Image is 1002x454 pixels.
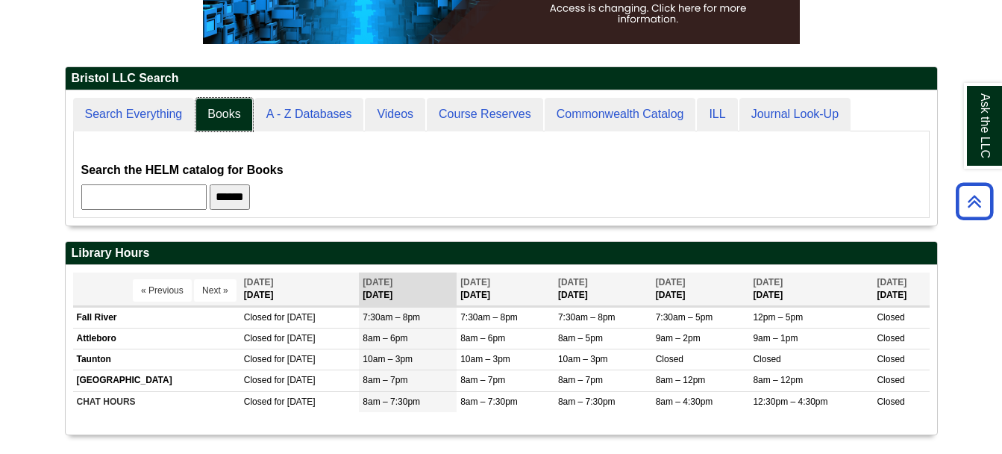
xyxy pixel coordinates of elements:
[274,312,315,323] span: for [DATE]
[877,354,904,364] span: Closed
[254,98,364,131] a: A - Z Databases
[697,98,737,131] a: ILL
[73,349,240,370] td: Taunton
[73,98,195,131] a: Search Everything
[951,191,998,211] a: Back to Top
[244,397,272,407] span: Closed
[460,333,505,343] span: 8am – 6pm
[558,397,616,407] span: 8am – 7:30pm
[877,375,904,385] span: Closed
[363,277,392,287] span: [DATE]
[558,277,588,287] span: [DATE]
[753,397,827,407] span: 12:30pm – 4:30pm
[877,312,904,323] span: Closed
[244,312,272,323] span: Closed
[652,273,750,306] th: [DATE]
[73,329,240,349] td: Attleboro
[66,242,937,265] h2: Library Hours
[195,98,252,131] a: Books
[244,333,272,343] span: Closed
[460,354,510,364] span: 10am – 3pm
[73,370,240,391] td: [GEOGRAPHIC_DATA]
[656,312,713,323] span: 7:30am – 5pm
[656,333,701,343] span: 9am – 2pm
[240,273,360,306] th: [DATE]
[656,354,683,364] span: Closed
[359,273,457,306] th: [DATE]
[877,397,904,407] span: Closed
[427,98,543,131] a: Course Reserves
[753,333,798,343] span: 9am – 1pm
[753,312,803,323] span: 12pm – 5pm
[365,98,425,131] a: Videos
[81,139,921,210] div: Books
[73,391,240,412] td: CHAT HOURS
[457,273,554,306] th: [DATE]
[81,160,284,181] label: Search the HELM catalog for Books
[753,375,803,385] span: 8am – 12pm
[363,333,407,343] span: 8am – 6pm
[656,397,713,407] span: 8am – 4:30pm
[554,273,652,306] th: [DATE]
[244,375,272,385] span: Closed
[877,333,904,343] span: Closed
[274,354,315,364] span: for [DATE]
[274,397,315,407] span: for [DATE]
[363,354,413,364] span: 10am – 3pm
[753,277,783,287] span: [DATE]
[873,273,929,306] th: [DATE]
[558,333,603,343] span: 8am – 5pm
[460,375,505,385] span: 8am – 7pm
[460,277,490,287] span: [DATE]
[460,397,518,407] span: 8am – 7:30pm
[749,273,873,306] th: [DATE]
[545,98,696,131] a: Commonwealth Catalog
[363,312,420,323] span: 7:30am – 8pm
[66,67,937,90] h2: Bristol LLC Search
[558,375,603,385] span: 8am – 7pm
[73,308,240,329] td: Fall River
[363,375,407,385] span: 8am – 7pm
[656,277,686,287] span: [DATE]
[460,312,518,323] span: 7:30am – 8pm
[656,375,706,385] span: 8am – 12pm
[244,354,272,364] span: Closed
[739,98,851,131] a: Journal Look-Up
[274,375,315,385] span: for [DATE]
[877,277,907,287] span: [DATE]
[363,397,420,407] span: 8am – 7:30pm
[194,279,237,302] button: Next »
[133,279,192,302] button: « Previous
[274,333,315,343] span: for [DATE]
[558,312,616,323] span: 7:30am – 8pm
[753,354,780,364] span: Closed
[244,277,274,287] span: [DATE]
[558,354,608,364] span: 10am – 3pm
